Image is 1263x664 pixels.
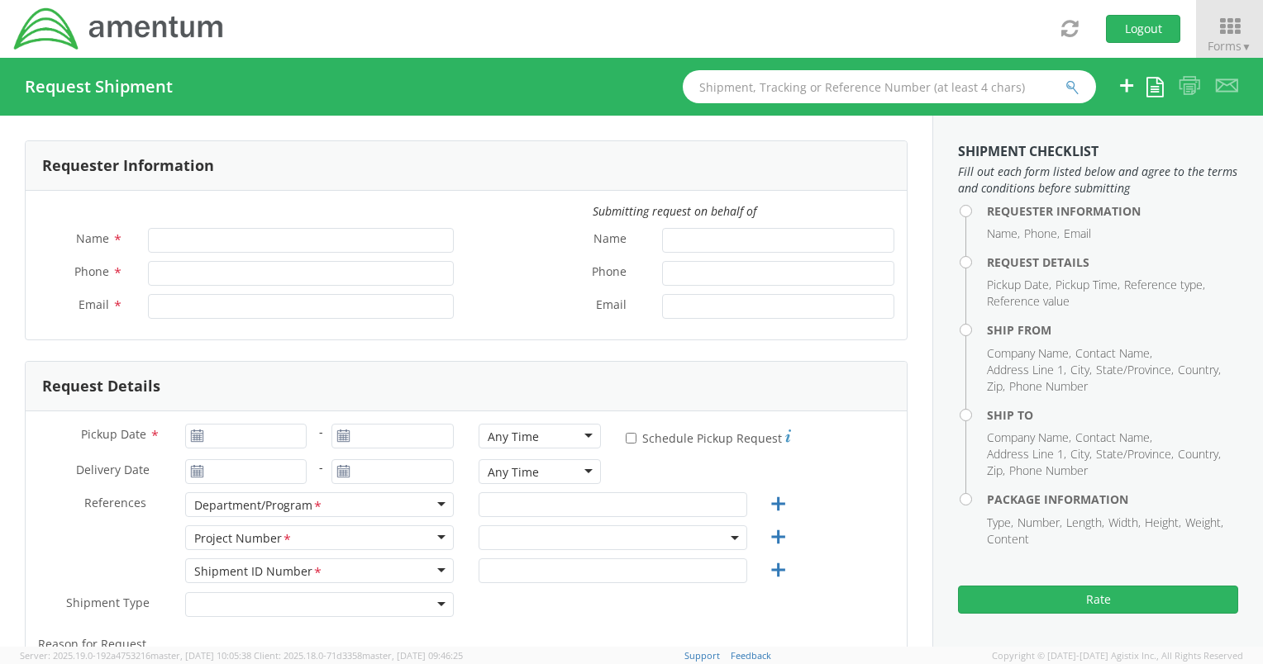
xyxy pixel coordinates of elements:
input: Shipment, Tracking or Reference Number (at least 4 chars) [683,70,1096,103]
li: Content [987,531,1029,548]
li: Country [1178,362,1221,378]
label: Schedule Pickup Request [626,427,791,447]
li: Phone [1024,225,1060,242]
li: Pickup Date [987,277,1051,293]
li: Address Line 1 [987,446,1066,462]
li: Height [1145,515,1181,531]
li: State/Province [1096,446,1174,462]
div: Project Number [194,530,293,548]
h4: Requester Information [987,205,1238,217]
li: Zip [987,462,1005,479]
li: State/Province [1096,362,1174,378]
li: City [1070,446,1092,462]
div: Any Time [488,464,539,481]
i: Submitting request on behalf of [593,203,756,219]
li: Number [1018,515,1062,531]
span: Fill out each form listed below and agree to the terms and conditions before submitting [958,164,1238,197]
span: Delivery Date [76,462,150,481]
button: Logout [1106,15,1180,43]
li: Name [987,225,1020,242]
span: ▼ [1242,40,1251,54]
img: dyn-intl-logo-049831509241104b2a82.png [12,6,226,52]
span: Pickup Date [81,426,146,442]
h4: Request Shipment [25,78,173,96]
span: Copyright © [DATE]-[DATE] Agistix Inc., All Rights Reserved [992,649,1243,662]
li: Company Name [987,429,1071,446]
li: Email [1064,225,1091,242]
span: Reason for Request [38,636,146,652]
li: Reference value [987,293,1070,310]
li: Type [987,515,1013,531]
input: Schedule Pickup Request [626,433,636,443]
li: Phone Number [1009,378,1088,395]
li: City [1070,362,1092,378]
span: Email [596,296,627,315]
h3: Request Details [42,378,160,395]
h3: Shipment Checklist [958,145,1238,159]
li: Contact Name [1075,429,1152,446]
span: Phone [74,263,109,279]
li: Company Name [987,345,1071,362]
div: Shipment ID Number [194,563,323,581]
span: master, [DATE] 10:05:38 [150,649,251,662]
li: Length [1066,515,1104,531]
h4: Package Information [987,493,1238,505]
div: Any Time [488,429,539,445]
a: Feedback [731,649,771,662]
li: Country [1178,446,1221,462]
span: Name [593,230,627,249]
h4: Ship To [987,409,1238,421]
li: Phone Number [1009,462,1088,479]
h3: Requester Information [42,158,214,174]
span: Forms [1208,38,1251,54]
span: Shipment Type [66,595,150,614]
li: Zip [987,378,1005,395]
span: Server: 2025.19.0-192a4753216 [20,649,251,662]
li: Reference type [1124,277,1205,293]
span: Phone [592,263,627,282]
span: master, [DATE] 09:46:25 [362,649,463,662]
span: Client: 2025.18.0-71d3358 [254,649,463,662]
li: Width [1108,515,1141,531]
button: Rate [958,586,1238,614]
a: Support [684,649,720,662]
li: Address Line 1 [987,362,1066,378]
span: References [84,495,146,510]
h4: Ship From [987,324,1238,336]
h4: Request Details [987,256,1238,268]
span: Email [79,296,109,312]
li: Contact Name [1075,345,1152,362]
li: Weight [1185,515,1223,531]
span: Name [76,230,109,246]
li: Pickup Time [1056,277,1120,293]
div: Department/Program [194,497,323,515]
